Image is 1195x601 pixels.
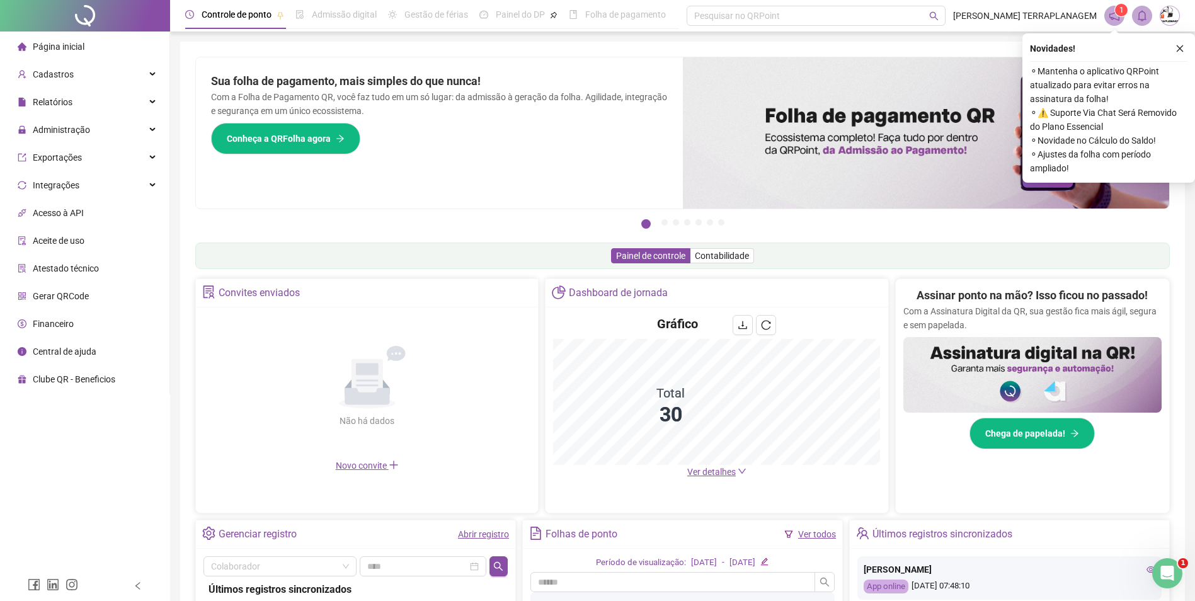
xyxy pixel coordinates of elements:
span: pushpin [277,11,284,19]
span: plus [389,460,399,470]
span: Financeiro [33,319,74,329]
span: ⚬ Ajustes da folha com período ampliado! [1030,147,1187,175]
span: Relatórios [33,97,72,107]
span: Exportações [33,152,82,163]
div: Dashboard de jornada [569,282,668,304]
span: Contabilidade [695,251,749,261]
button: 4 [684,219,690,226]
div: App online [864,580,908,594]
div: Convites enviados [219,282,300,304]
span: search [929,11,939,21]
span: arrow-right [336,134,345,143]
span: Administração [33,125,90,135]
sup: 1 [1115,4,1128,16]
span: edit [760,558,769,566]
span: lock [18,125,26,134]
button: Conheça a QRFolha agora [211,123,360,154]
button: 1 [641,219,651,229]
span: Painel de controle [616,251,685,261]
span: [PERSON_NAME] TERRAPLANAGEM [953,9,1097,23]
button: 7 [718,219,724,226]
span: Cadastros [33,69,74,79]
span: audit [18,236,26,245]
span: Chega de papelada! [985,426,1065,440]
span: file-text [529,527,542,540]
span: sun [388,10,397,19]
span: solution [202,285,215,299]
span: linkedin [47,578,59,591]
span: Acesso à API [33,208,84,218]
div: [DATE] [729,556,755,570]
span: export [18,153,26,162]
h2: Assinar ponto na mão? Isso ficou no passado! [917,287,1148,304]
span: notification [1109,10,1120,21]
span: reload [761,320,771,330]
div: Últimos registros sincronizados [872,524,1012,545]
span: 1 [1178,558,1188,568]
div: [DATE] 07:48:10 [864,580,1155,594]
span: ⚬ Novidade no Cálculo do Saldo! [1030,134,1187,147]
span: search [820,577,830,587]
span: setting [202,527,215,540]
span: Clube QR - Beneficios [33,374,115,384]
span: sync [18,181,26,190]
div: Folhas de ponto [546,524,617,545]
div: [PERSON_NAME] [864,563,1155,576]
span: qrcode [18,292,26,300]
span: bell [1136,10,1148,21]
span: download [738,320,748,330]
span: Ver detalhes [687,467,736,477]
div: Últimos registros sincronizados [209,581,503,597]
span: left [134,581,142,590]
span: Novo convite [336,461,399,471]
span: Aceite de uso [33,236,84,246]
div: Gerenciar registro [219,524,297,545]
span: instagram [66,578,78,591]
span: Atestado técnico [33,263,99,273]
span: solution [18,264,26,273]
span: Novidades ! [1030,42,1075,55]
span: info-circle [18,347,26,356]
span: filter [784,530,793,539]
span: Controle de ponto [202,9,272,20]
button: 3 [673,219,679,226]
div: - [722,556,724,570]
span: home [18,42,26,51]
span: Admissão digital [312,9,377,20]
button: 2 [661,219,668,226]
button: Chega de papelada! [969,418,1095,449]
span: pie-chart [552,285,565,299]
button: 5 [695,219,702,226]
a: Ver detalhes down [687,467,746,477]
span: dollar [18,319,26,328]
span: Página inicial [33,42,84,52]
img: banner%2F02c71560-61a6-44d4-94b9-c8ab97240462.png [903,337,1162,413]
div: [DATE] [691,556,717,570]
p: Com a Folha de Pagamento QR, você faz tudo em um só lugar: da admissão à geração da folha. Agilid... [211,90,668,118]
span: dashboard [479,10,488,19]
span: team [856,527,869,540]
span: user-add [18,70,26,79]
span: ⚬ Mantenha o aplicativo QRPoint atualizado para evitar erros na assinatura da folha! [1030,64,1187,106]
img: banner%2F8d14a306-6205-4263-8e5b-06e9a85ad873.png [683,57,1170,209]
span: api [18,209,26,217]
span: file [18,98,26,106]
span: 1 [1119,6,1124,14]
span: Gerar QRCode [33,291,89,301]
p: Com a Assinatura Digital da QR, sua gestão fica mais ágil, segura e sem papelada. [903,304,1162,332]
iframe: Intercom live chat [1152,558,1182,588]
span: pushpin [550,11,557,19]
h2: Sua folha de pagamento, mais simples do que nunca! [211,72,668,90]
span: Central de ajuda [33,346,96,357]
a: Ver todos [798,529,836,539]
span: arrow-right [1070,429,1079,438]
img: 52531 [1160,6,1179,25]
span: close [1175,44,1184,53]
span: ⚬ ⚠️ Suporte Via Chat Será Removido do Plano Essencial [1030,106,1187,134]
span: gift [18,375,26,384]
span: Folha de pagamento [585,9,666,20]
span: Gestão de férias [404,9,468,20]
div: Não há dados [309,414,425,428]
span: Integrações [33,180,79,190]
button: 6 [707,219,713,226]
